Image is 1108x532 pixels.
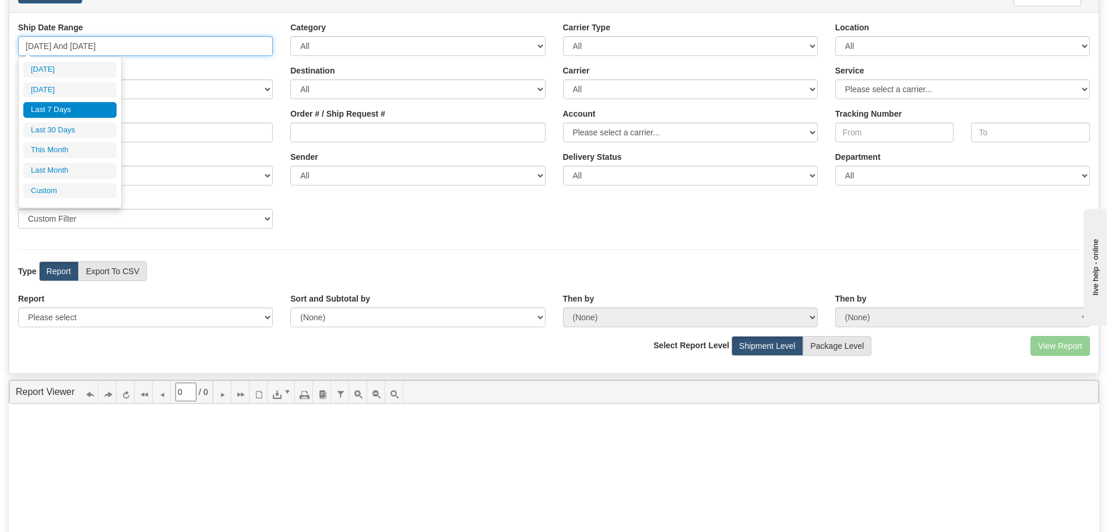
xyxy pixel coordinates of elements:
label: Report [18,293,44,304]
iframe: chat widget [1081,206,1107,325]
label: Shipment Level [731,336,803,356]
label: Then by [835,293,867,304]
label: Department [835,151,881,163]
label: Sender [290,151,318,163]
li: Custom [23,183,117,199]
li: Last 7 Days [23,102,117,118]
label: Then by [563,293,595,304]
label: Package Level [803,336,872,356]
a: Report Viewer [16,387,75,397]
label: Export To CSV [78,261,147,281]
label: Account [563,108,596,120]
label: Carrier [563,65,590,76]
li: [DATE] [23,62,117,78]
label: Select Report Level [653,339,729,351]
label: Tracking Number [835,108,902,120]
li: [DATE] [23,82,117,98]
label: Service [835,65,864,76]
input: To [971,123,1090,142]
span: / [199,386,201,398]
span: 0 [203,386,208,398]
label: Type [18,265,37,277]
label: Sort and Subtotal by [290,293,370,304]
input: From [835,123,954,142]
select: Please ensure data set in report has been RECENTLY tracked from your Shipment History [563,166,818,185]
li: This Month [23,142,117,158]
li: Last 30 Days [23,123,117,138]
label: Category [290,22,326,33]
label: Ship Date Range [18,22,83,33]
label: Report [39,261,79,281]
li: Last Month [23,163,117,178]
button: View Report [1030,336,1090,356]
label: Please ensure data set in report has been RECENTLY tracked from your Shipment History [563,151,622,163]
label: Location [835,22,869,33]
label: Destination [290,65,335,76]
div: live help - online [9,10,108,19]
label: Order # / Ship Request # [290,108,385,120]
label: Carrier Type [563,22,610,33]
